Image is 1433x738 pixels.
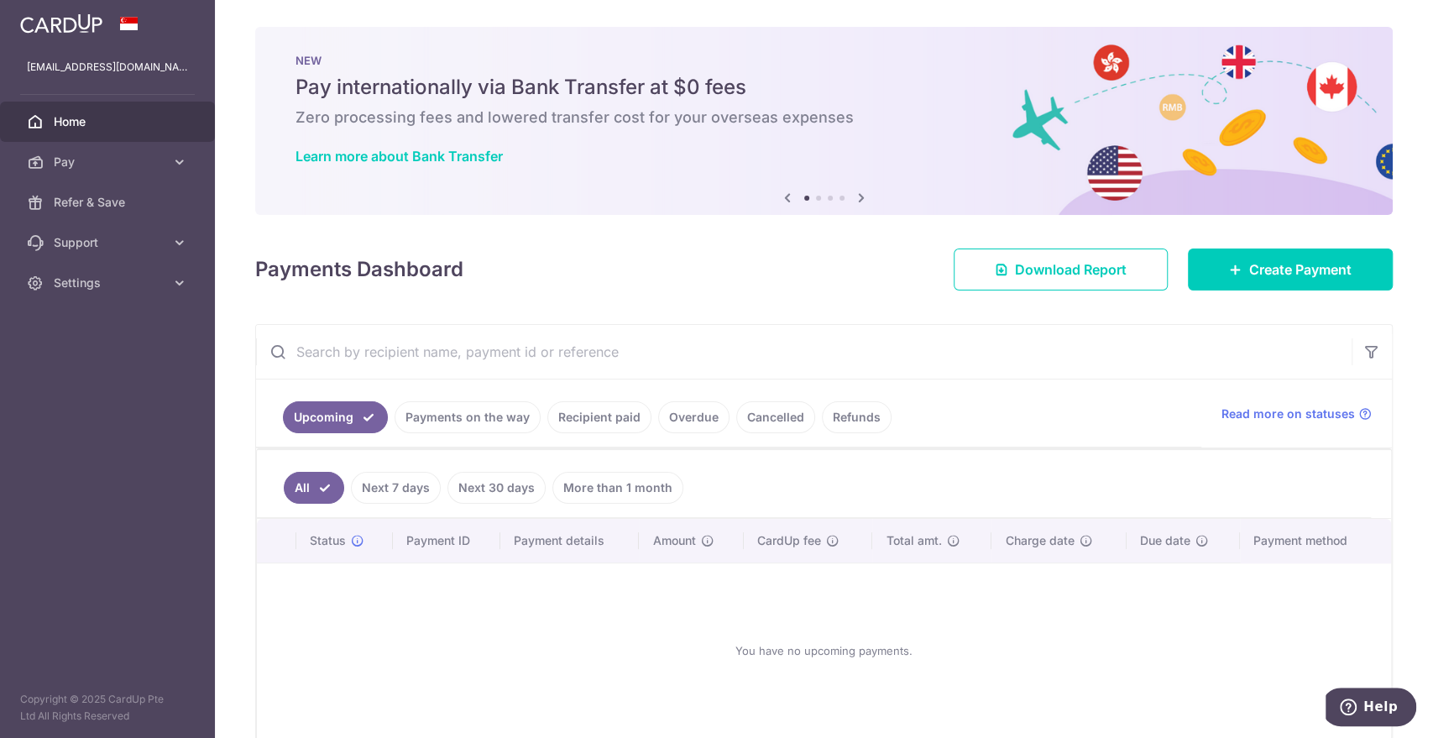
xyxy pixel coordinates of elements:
a: Payments on the way [395,401,541,433]
th: Payment method [1240,519,1391,563]
h6: Zero processing fees and lowered transfer cost for your overseas expenses [295,107,1352,128]
span: Settings [54,275,165,291]
a: Next 7 days [351,472,441,504]
span: Create Payment [1249,259,1352,280]
span: Pay [54,154,165,170]
th: Payment ID [393,519,500,563]
p: NEW [295,54,1352,67]
span: Total amt. [886,532,941,549]
span: Home [54,113,165,130]
span: CardUp fee [757,532,821,549]
a: More than 1 month [552,472,683,504]
iframe: Opens a widget where you can find more information [1326,688,1416,730]
th: Payment details [500,519,640,563]
span: Download Report [1015,259,1127,280]
span: Due date [1140,532,1190,549]
a: Refunds [822,401,892,433]
span: Amount [652,532,695,549]
a: Learn more about Bank Transfer [295,148,503,165]
a: Upcoming [283,401,388,433]
div: You have no upcoming payments. [277,577,1371,725]
span: Read more on statuses [1221,406,1355,422]
a: Download Report [954,249,1168,290]
input: Search by recipient name, payment id or reference [256,325,1352,379]
a: Read more on statuses [1221,406,1372,422]
h4: Payments Dashboard [255,254,463,285]
a: Next 30 days [447,472,546,504]
h5: Pay internationally via Bank Transfer at $0 fees [295,74,1352,101]
img: Bank transfer banner [255,27,1393,215]
span: Charge date [1005,532,1074,549]
p: [EMAIL_ADDRESS][DOMAIN_NAME] [27,59,188,76]
a: All [284,472,344,504]
a: Create Payment [1188,249,1393,290]
a: Overdue [658,401,730,433]
a: Recipient paid [547,401,651,433]
span: Support [54,234,165,251]
span: Refer & Save [54,194,165,211]
span: Status [310,532,346,549]
img: CardUp [20,13,102,34]
a: Cancelled [736,401,815,433]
